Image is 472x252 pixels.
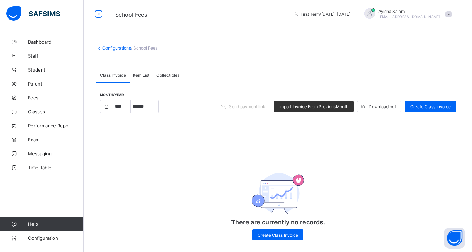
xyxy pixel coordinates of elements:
[28,151,84,156] span: Messaging
[279,104,348,109] span: Import Invoice From Previous Month
[208,154,348,247] div: There are currently no records.
[28,137,84,142] span: Exam
[28,221,83,227] span: Help
[102,45,131,51] a: Configurations
[28,53,84,59] span: Staff
[28,123,84,128] span: Performance Report
[208,218,348,226] p: There are currently no records.
[6,6,60,21] img: safsims
[258,232,298,238] span: Create Class Invoice
[369,104,396,109] span: Download pdf
[156,73,179,78] span: Collectibles
[28,109,84,114] span: Classes
[28,165,84,170] span: Time Table
[100,73,126,78] span: Class Invoice
[229,104,265,109] span: Send payment link
[115,11,147,18] span: School Fees
[100,92,205,97] span: month/year
[28,235,83,241] span: Configuration
[28,81,84,87] span: Parent
[294,12,351,17] span: session/term information
[378,9,440,14] span: Ayisha Salami
[28,95,84,101] span: Fees
[410,104,451,109] span: Create Class Invoice
[378,15,440,19] span: [EMAIL_ADDRESS][DOMAIN_NAME]
[133,73,149,78] span: Item List
[28,39,84,45] span: Dashboard
[444,228,465,249] button: Open asap
[131,45,157,51] span: / School Fees
[357,8,455,20] div: Ayisha Salami
[252,173,304,214] img: academics.830fd61bc8807c8ddf7a6434d507d981.svg
[28,67,84,73] span: Student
